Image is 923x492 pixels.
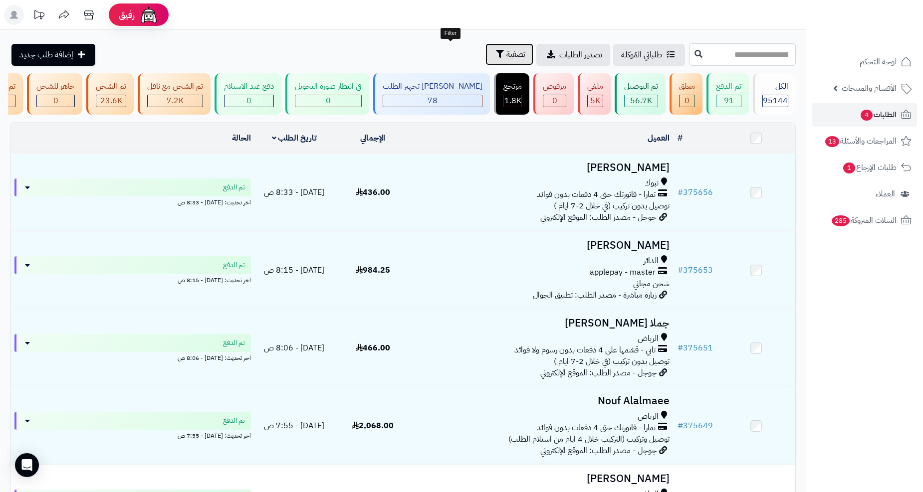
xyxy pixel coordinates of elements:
[139,5,159,25] img: ai-face.png
[223,182,245,192] span: تم الدفع
[763,95,788,107] span: 95144
[14,274,251,285] div: اخر تحديث: [DATE] - 8:15 ص
[37,95,74,107] div: 0
[762,81,788,92] div: الكل
[100,95,122,107] span: 23.6K
[825,136,839,147] span: 13
[679,81,695,92] div: معلق
[213,73,283,115] a: دفع عند الاستلام 0
[724,95,734,107] span: 91
[264,186,324,198] span: [DATE] - 8:33 ص
[543,95,566,107] div: 0
[356,186,390,198] span: 436.00
[295,95,361,107] div: 0
[680,95,694,107] div: 0
[587,81,603,92] div: ملغي
[812,156,917,179] a: طلبات الإرجاع1
[812,129,917,153] a: المراجعات والأسئلة13
[246,95,251,107] span: 0
[283,73,371,115] a: في انتظار صورة التحويل 0
[14,352,251,362] div: اخر تحديث: [DATE] - 8:06 ص
[860,55,897,69] span: لوحة التحكم
[84,73,136,115] a: تم الشحن 23.6K
[96,95,126,107] div: 23554
[613,73,668,115] a: تم التوصيل 56.7K
[678,420,713,432] a: #375649
[716,95,741,107] div: 91
[678,342,683,354] span: #
[678,132,683,144] a: #
[508,433,670,445] span: توصيل وتركيب (التركيب خلال 4 ايام من استلام الطلب)
[876,187,895,201] span: العملاء
[812,103,917,127] a: الطلبات4
[416,240,670,251] h3: [PERSON_NAME]
[860,108,897,122] span: الطلبات
[119,9,135,21] span: رفيق
[295,81,362,92] div: في انتظار صورة التحويل
[537,189,656,200] span: تمارا - فاتورتك حتى 4 دفعات بدون فوائد
[504,95,521,107] span: 1.8K
[633,278,670,290] span: شحن مجاني
[428,95,438,107] span: 78
[223,338,245,348] span: تم الدفع
[14,196,251,207] div: اخر تحديث: [DATE] - 8:33 ص
[416,395,670,407] h3: Nouf Alalmaee
[371,73,492,115] a: [PERSON_NAME] تجهيز الطلب 78
[506,48,525,60] span: تصفية
[232,132,251,144] a: الحالة
[224,81,274,92] div: دفع عند الاستلام
[96,81,126,92] div: تم الشحن
[147,81,203,92] div: تم الشحن مع ناقل
[26,5,51,27] a: تحديثات المنصة
[613,44,685,66] a: طلباتي المُوكلة
[264,264,324,276] span: [DATE] - 8:15 ص
[678,264,713,276] a: #375653
[554,200,670,212] span: توصيل بدون تركيب (في خلال 2-7 ايام )
[678,264,683,276] span: #
[812,182,917,206] a: العملاء
[812,208,917,232] a: السلات المتروكة285
[225,95,273,107] div: 0
[678,186,683,198] span: #
[861,110,873,121] span: 4
[11,44,95,66] a: إضافة طلب جديد
[704,73,751,115] a: تم الدفع 91
[590,267,656,278] span: applepay - master
[685,95,690,107] span: 0
[537,422,656,434] span: تمارا - فاتورتك حتى 4 دفعات بدون فوائد
[540,211,657,223] span: جوجل - مصدر الطلب: الموقع الإلكتروني
[842,161,897,174] span: طلبات الإرجاع
[14,430,251,440] div: اخر تحديث: [DATE] - 7:55 ص
[590,95,600,107] span: 5K
[352,420,394,432] span: 2,068.00
[503,81,522,92] div: مرتجع
[416,473,670,485] h3: [PERSON_NAME]
[148,95,203,107] div: 7223
[668,73,704,115] a: معلق 0
[264,342,324,354] span: [DATE] - 8:06 ص
[552,95,557,107] span: 0
[644,255,659,267] span: الدائر
[383,95,482,107] div: 78
[485,43,533,65] button: تصفية
[360,132,385,144] a: الإجمالي
[831,213,897,227] span: السلات المتروكة
[812,50,917,74] a: لوحة التحكم
[36,81,75,92] div: جاهز للشحن
[638,333,659,344] span: الرياض
[383,81,482,92] div: [PERSON_NAME] تجهيز الطلب
[832,215,850,226] span: 285
[543,81,566,92] div: مرفوض
[621,49,662,61] span: طلباتي المُوكلة
[25,73,84,115] a: جاهز للشحن 0
[272,132,317,144] a: تاريخ الطلب
[576,73,613,115] a: ملغي 5K
[441,28,461,39] div: Filter
[540,367,657,379] span: جوجل - مصدر الطلب: الموقع الإلكتروني
[326,95,331,107] span: 0
[625,95,658,107] div: 56665
[514,344,656,356] span: تابي - قسّمها على 4 دفعات بدون رسوم ولا فوائد
[223,416,245,426] span: تم الدفع
[678,420,683,432] span: #
[678,342,713,354] a: #375651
